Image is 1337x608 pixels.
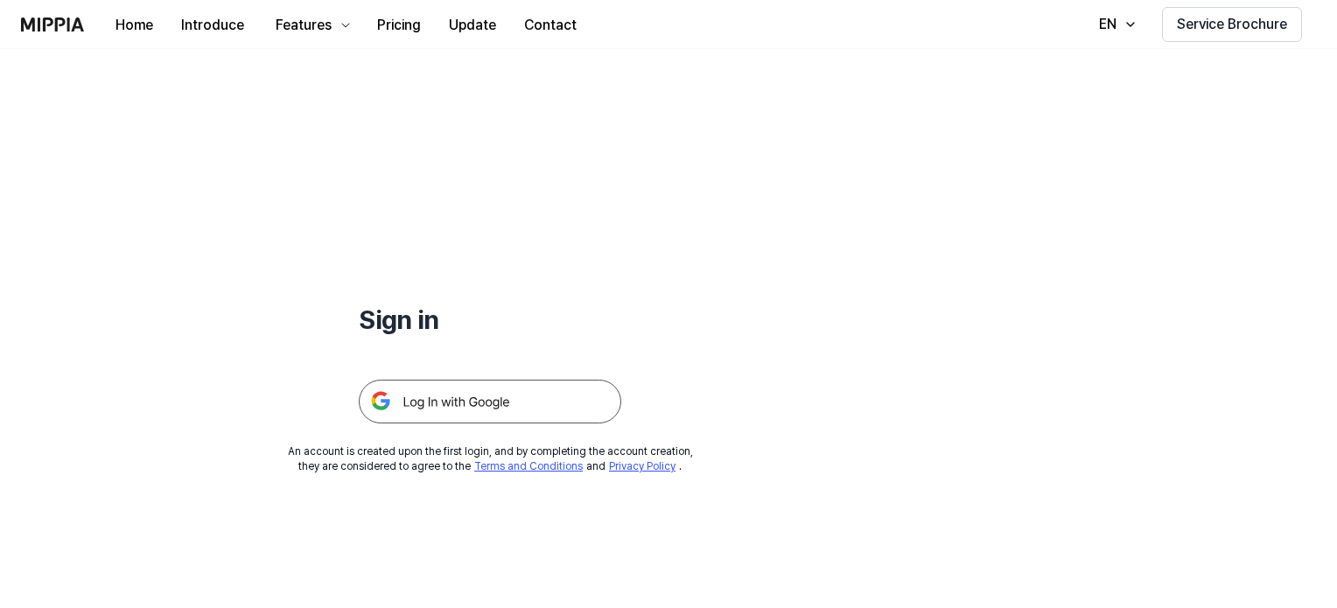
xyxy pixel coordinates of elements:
h1: Sign in [359,301,621,338]
img: logo [21,17,84,31]
button: Service Brochure [1162,7,1302,42]
img: 구글 로그인 버튼 [359,380,621,423]
button: Contact [510,8,591,43]
button: Update [435,8,510,43]
button: Features [258,8,363,43]
div: Features [272,15,335,36]
a: Privacy Policy [609,460,675,472]
button: Introduce [167,8,258,43]
a: Update [435,1,510,49]
div: An account is created upon the first login, and by completing the account creation, they are cons... [288,444,693,474]
div: EN [1095,14,1120,35]
a: Terms and Conditions [474,460,583,472]
button: Home [101,8,167,43]
button: EN [1081,7,1148,42]
button: Pricing [363,8,435,43]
